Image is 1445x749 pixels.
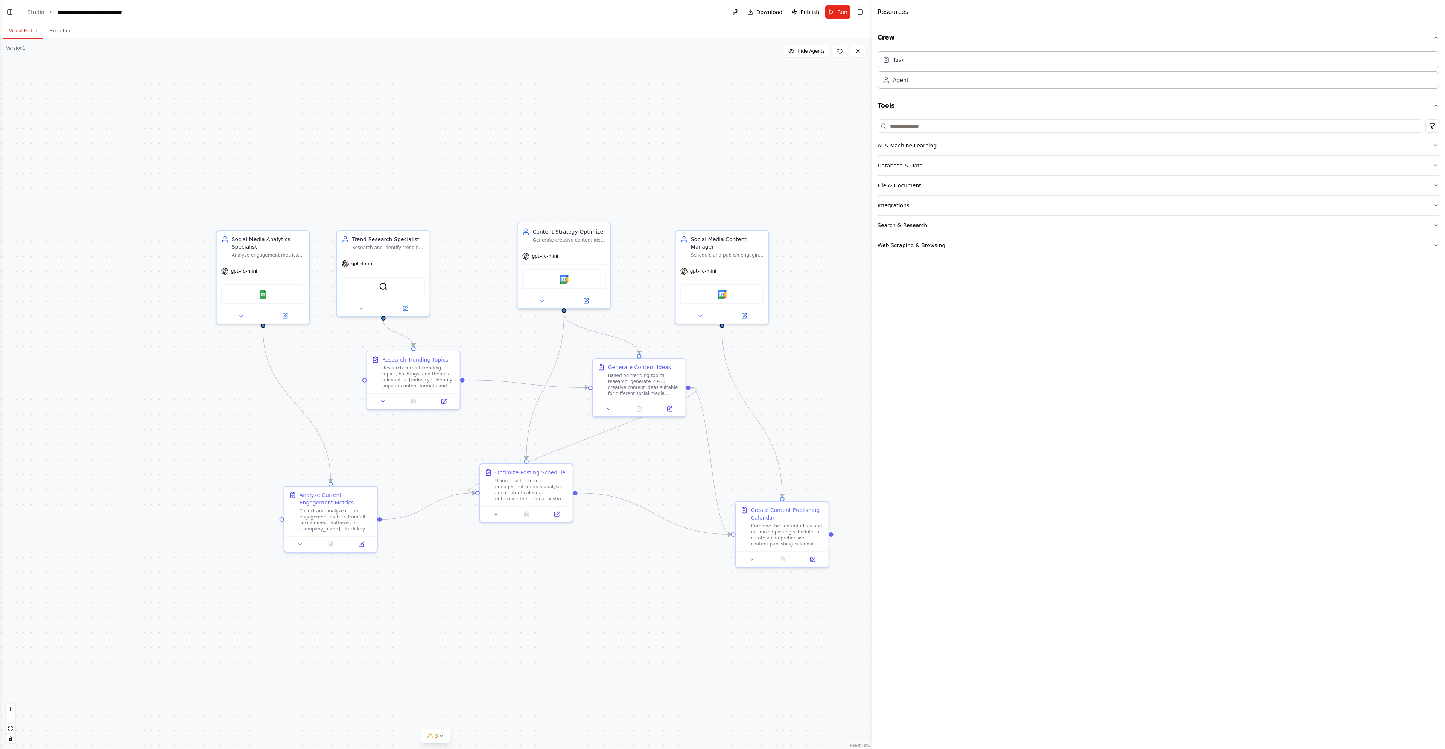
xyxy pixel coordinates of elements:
button: zoom out [6,714,15,724]
div: Social Media Analytics SpecialistAnalyze engagement metrics across all social media platforms for... [216,230,310,324]
button: Open in side panel [348,540,374,549]
div: Research Trending Topics [382,356,449,363]
button: Tools [878,95,1439,116]
div: Search & Research [878,222,927,229]
g: Edge from b03f6466-0d26-47e1-9965-8604e6a93bf6 to b9e97ad0-e26d-4108-bfa7-b4a9f2ceba4f [578,489,731,538]
button: Open in side panel [544,510,570,519]
button: Open in side panel [800,555,826,564]
div: Social Media Content Manager [691,235,764,251]
button: No output available [623,404,655,413]
button: Open in side panel [565,296,607,305]
button: No output available [315,540,347,549]
div: Tools [878,116,1439,261]
button: Run [825,5,850,19]
span: gpt-4o-mini [351,261,378,267]
div: Trend Research Specialist [352,235,425,243]
div: Generate creative content ideas based on trending topics and audience insights, optimize posting ... [533,237,606,243]
div: Based on trending topics research, generate 20-30 creative content ideas suitable for different s... [608,372,681,397]
div: Analyze Current Engagement MetricsCollect and analyze current engagement metrics from all social ... [284,486,378,553]
g: Edge from 34428119-1223-4331-8187-1c39bef0672b to b9e97ad0-e26d-4108-bfa7-b4a9f2ceba4f [691,384,731,538]
div: File & Document [878,182,921,189]
div: Version 1 [6,45,26,51]
div: Trend Research SpecialistResearch and identify trending topics, hashtags, and content themes rele... [336,230,430,317]
div: Collect and analyze current engagement metrics from all social media platforms for {company_name}... [300,508,373,532]
div: Using insights from engagement metrics analysis and content calendar, determine the optimal posti... [495,478,568,502]
div: Combine the content ideas and optimized posting schedule to create a comprehensive content publis... [751,523,824,547]
div: Analyze Current Engagement Metrics [300,491,373,506]
span: 3 [435,732,438,740]
button: zoom in [6,704,15,714]
button: Show left sidebar [5,7,15,17]
button: Open in side panel [264,311,306,321]
g: Edge from e3c60557-c01a-4816-acda-7ad2b847ada8 to b9e97ad0-e26d-4108-bfa7-b4a9f2ceba4f [718,328,786,497]
button: Open in side panel [431,397,457,406]
div: Social Media Analytics Specialist [232,235,305,251]
button: Search & Research [878,216,1439,235]
g: Edge from 34428119-1223-4331-8187-1c39bef0672b to b03f6466-0d26-47e1-9965-8604e6a93bf6 [468,384,698,497]
a: React Flow attribution [850,743,870,747]
div: Research and identify trending topics, hashtags, and content themes relevant to {industry}. Monit... [352,245,425,251]
div: Database & Data [878,162,923,169]
button: toggle interactivity [6,734,15,743]
div: Optimize Posting ScheduleUsing insights from engagement metrics analysis and content calendar, de... [479,463,573,523]
img: SerperDevTool [379,282,388,291]
h4: Resources [878,8,908,17]
span: gpt-4o-mini [532,253,558,259]
div: Crew [878,48,1439,95]
div: Web Scraping & Browsing [878,242,945,249]
button: Download [744,5,786,19]
g: Edge from b1932ec2-6aa3-4c15-8a9c-ed1a0ce3587e to 34428119-1223-4331-8187-1c39bef0672b [560,313,643,354]
button: File & Document [878,176,1439,195]
button: Publish [788,5,822,19]
img: Google Sheets [259,290,268,299]
button: Open in side panel [657,404,683,413]
button: Crew [878,27,1439,48]
div: Create Content Publishing Calendar [751,506,824,521]
div: Optimize Posting Schedule [495,469,566,476]
button: Visual Editor [3,23,43,39]
button: 3 [421,729,450,743]
button: No output available [766,555,798,564]
span: Download [756,8,783,16]
img: Google Calendar [718,290,727,299]
div: React Flow controls [6,704,15,743]
button: Open in side panel [723,311,765,321]
div: Generate Content Ideas [608,363,671,371]
div: Generate Content IdeasBased on trending topics research, generate 20-30 creative content ideas su... [592,358,686,417]
span: gpt-4o-mini [690,268,716,274]
div: AI & Machine Learning [878,142,937,149]
img: Google Calendar [560,275,569,284]
a: Studio [27,9,44,15]
div: Social Media Content ManagerSchedule and publish engaging social media content across multiple pl... [675,230,769,324]
div: Integrations [878,202,909,209]
g: Edge from ec555bdd-01a7-4595-89b7-9503b2476aea to 34428119-1223-4331-8187-1c39bef0672b [465,376,588,391]
button: Hide Agents [784,45,829,57]
g: Edge from 5f5b3f35-0c87-4f6b-ae6c-5575f2bcc0d2 to b03f6466-0d26-47e1-9965-8604e6a93bf6 [382,489,475,523]
div: Research current trending topics, hashtags, and themes relevant to {industry}. Identify popular c... [382,365,455,389]
span: Run [837,8,847,16]
div: Analyze engagement metrics across all social media platforms for {company_name}, track performanc... [232,252,305,258]
g: Edge from b1932ec2-6aa3-4c15-8a9c-ed1a0ce3587e to b03f6466-0d26-47e1-9965-8604e6a93bf6 [523,313,568,459]
button: Database & Data [878,156,1439,175]
div: Content Strategy Optimizer [533,228,606,235]
button: Web Scraping & Browsing [878,235,1439,255]
div: Task [893,56,904,64]
button: Integrations [878,196,1439,215]
span: gpt-4o-mini [231,268,257,274]
button: fit view [6,724,15,734]
g: Edge from fc25ad8d-ab12-4847-9ced-e8320cafdfba to 5f5b3f35-0c87-4f6b-ae6c-5575f2bcc0d2 [259,328,335,482]
button: Open in side panel [384,304,427,313]
span: Hide Agents [797,48,825,54]
div: Research Trending TopicsResearch current trending topics, hashtags, and themes relevant to {indus... [367,351,461,410]
g: Edge from e3c85a40-4b5d-4757-ab41-56ad04dce8e4 to ec555bdd-01a7-4595-89b7-9503b2476aea [380,321,417,346]
nav: breadcrumb [27,8,122,16]
div: Schedule and publish engaging social media content across multiple platforms including Facebook, ... [691,252,764,258]
div: Create Content Publishing CalendarCombine the content ideas and optimized posting schedule to cre... [735,501,829,568]
button: Execution [43,23,78,39]
button: No output available [510,510,542,519]
button: AI & Machine Learning [878,136,1439,155]
div: Content Strategy OptimizerGenerate creative content ideas based on trending topics and audience i... [517,223,611,309]
button: No output available [397,397,429,406]
span: Publish [800,8,819,16]
button: Hide right sidebar [855,7,865,17]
